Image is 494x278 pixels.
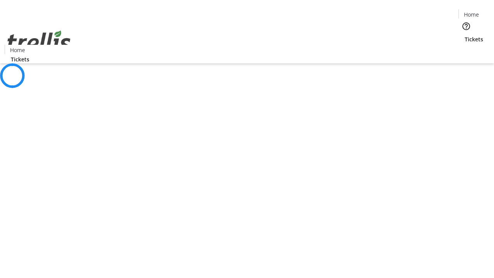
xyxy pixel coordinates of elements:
span: Home [10,46,25,54]
a: Home [459,10,484,19]
span: Tickets [11,55,29,63]
img: Orient E2E Organization bW73qfA9ru's Logo [5,22,73,61]
span: Home [464,10,479,19]
a: Tickets [5,55,36,63]
a: Tickets [458,35,489,43]
a: Home [5,46,30,54]
span: Tickets [465,35,483,43]
button: Help [458,19,474,34]
button: Cart [458,43,474,59]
